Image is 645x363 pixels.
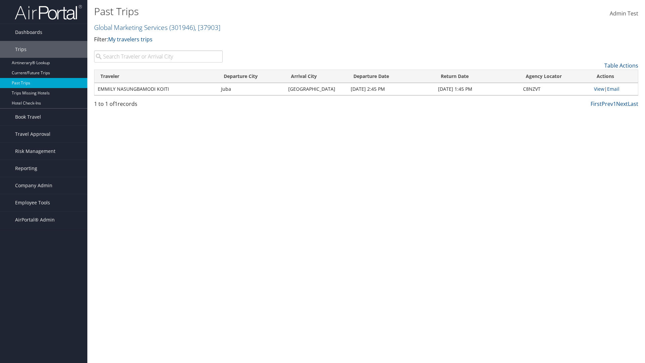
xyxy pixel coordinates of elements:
a: Prev [602,100,613,108]
span: Employee Tools [15,194,50,211]
th: Actions [591,70,638,83]
a: First [591,100,602,108]
td: C8NZVT [520,83,590,95]
span: ( 301946 ) [169,23,195,32]
span: Admin Test [610,10,638,17]
th: Agency Locator: activate to sort column ascending [520,70,590,83]
a: View [594,86,604,92]
h1: Past Trips [94,4,457,18]
th: Arrival City: activate to sort column ascending [285,70,348,83]
th: Traveler: activate to sort column ascending [94,70,218,83]
td: [DATE] 1:45 PM [435,83,520,95]
span: Company Admin [15,177,52,194]
span: Book Travel [15,109,41,125]
span: , [ 37903 ] [195,23,220,32]
input: Search Traveler or Arrival City [94,50,223,63]
th: Departure City: activate to sort column ascending [218,70,285,83]
td: | [591,83,638,95]
span: 1 [115,100,118,108]
span: Dashboards [15,24,42,41]
div: 1 to 1 of records [94,100,223,111]
a: Admin Test [610,3,638,24]
span: Trips [15,41,27,58]
span: Reporting [15,160,37,177]
td: [DATE] 2:45 PM [347,83,434,95]
a: Last [628,100,638,108]
span: Risk Management [15,143,55,160]
th: Departure Date: activate to sort column ascending [347,70,434,83]
a: Email [607,86,619,92]
th: Return Date: activate to sort column ascending [435,70,520,83]
a: My travelers trips [108,36,153,43]
p: Filter: [94,35,457,44]
span: Travel Approval [15,126,50,143]
td: EMMILY NASUNGBAMODI KOITI [94,83,218,95]
td: [GEOGRAPHIC_DATA] [285,83,348,95]
a: 1 [613,100,616,108]
a: Table Actions [604,62,638,69]
span: AirPortal® Admin [15,211,55,228]
a: Next [616,100,628,108]
td: Juba [218,83,285,95]
a: Global Marketing Services [94,23,220,32]
img: airportal-logo.png [15,4,82,20]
